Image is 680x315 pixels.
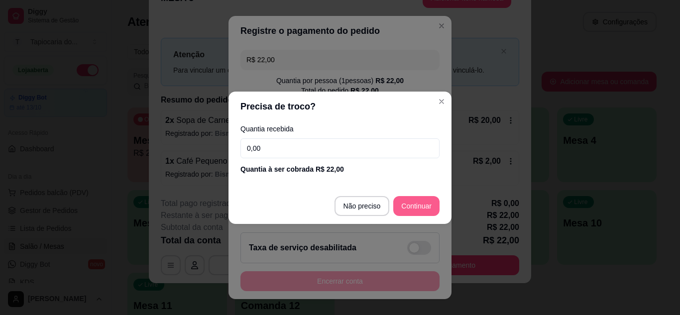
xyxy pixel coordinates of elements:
[393,196,440,216] button: Continuar
[335,196,390,216] button: Não preciso
[228,92,452,121] header: Precisa de troco?
[434,94,450,109] button: Close
[240,125,440,132] label: Quantia recebida
[240,164,440,174] div: Quantia à ser cobrada R$ 22,00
